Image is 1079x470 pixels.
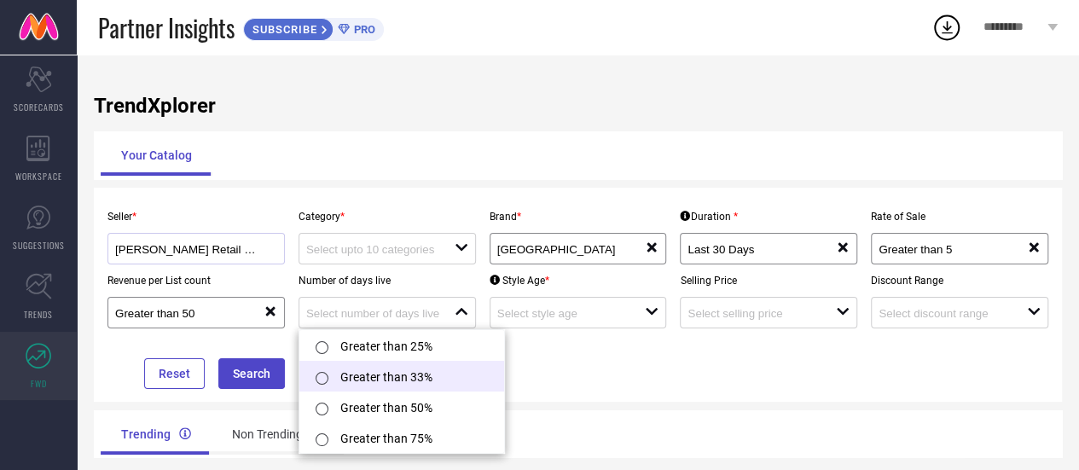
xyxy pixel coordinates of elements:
p: Discount Range [871,275,1048,287]
input: Select revenue per list count [115,307,248,320]
input: Select number of days live [306,307,439,320]
input: Select selling price [687,307,821,320]
span: WORKSPACE [15,170,62,183]
p: Number of days live [299,275,476,287]
li: Greater than 75% [299,422,504,453]
p: Selling Price [680,275,857,287]
div: Trending [101,414,212,455]
input: Select style age [497,307,630,320]
span: TRENDS [24,308,53,321]
span: SUBSCRIBE [244,23,322,36]
div: DENVER [497,241,646,257]
div: Shreyash Retail Private Limited ( 4036 ) [115,241,277,257]
p: Rate of Sale [871,211,1048,223]
h1: TrendXplorer [94,94,1062,118]
div: Duration [680,211,737,223]
button: Search [218,358,285,389]
input: Select rate of sale [879,243,1012,256]
span: SUGGESTIONS [13,239,65,252]
input: Select brands [497,243,630,256]
span: FWD [31,377,47,390]
li: Greater than 33% [299,361,504,392]
p: Seller [107,211,285,223]
p: Brand [490,211,667,223]
div: Last 30 Days [687,241,836,257]
div: Non Trending [212,414,344,455]
p: Revenue per List count [107,275,285,287]
div: Open download list [931,12,962,43]
input: Select Duration [687,243,821,256]
input: Select discount range [879,307,1012,320]
a: SUBSCRIBEPRO [243,14,384,41]
p: Category [299,211,476,223]
span: PRO [350,23,375,36]
div: Greater than 50 [115,305,264,321]
button: Reset [144,358,205,389]
div: Your Catalog [101,135,212,176]
span: SCORECARDS [14,101,64,113]
div: Greater than 5 [879,241,1027,257]
span: Partner Insights [98,10,235,45]
li: Greater than 50% [299,392,504,422]
div: Style Age [490,275,549,287]
input: Select upto 10 categories [306,243,439,256]
li: Greater than 25% [299,330,504,361]
input: Select seller [115,243,261,256]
